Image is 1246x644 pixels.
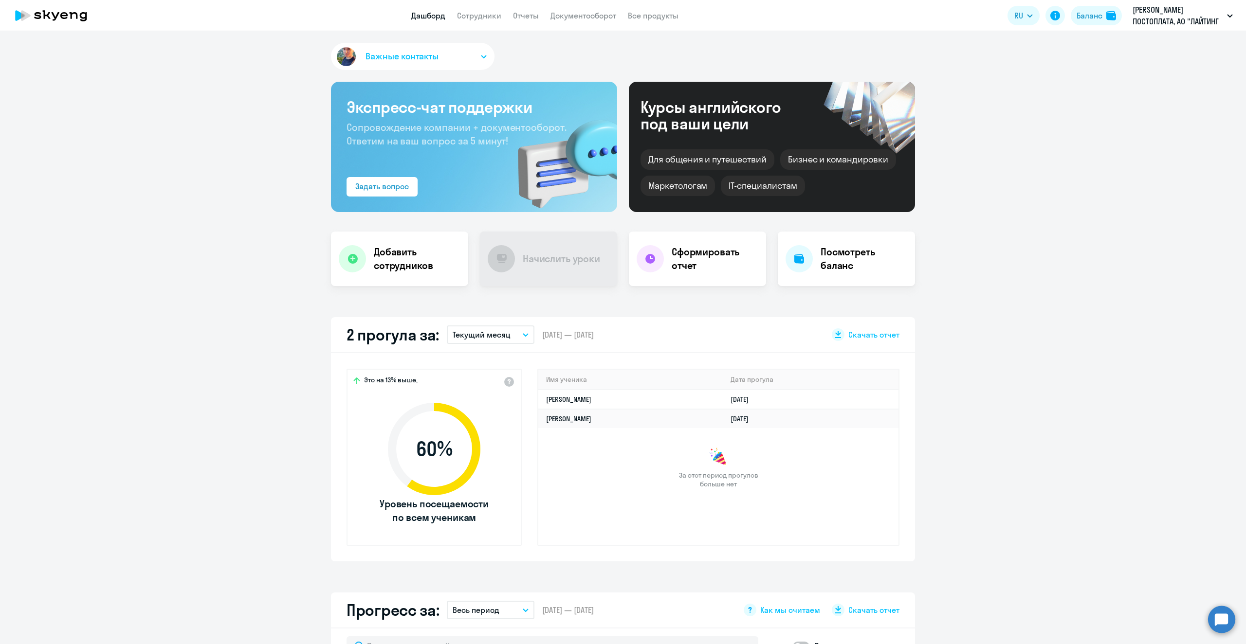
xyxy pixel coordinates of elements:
[546,395,591,404] a: [PERSON_NAME]
[542,605,594,615] span: [DATE] — [DATE]
[447,601,534,619] button: Весь период
[709,447,728,467] img: congrats
[641,149,774,170] div: Для общения и путешествий
[374,245,460,272] h4: Добавить сотрудников
[821,245,907,272] h4: Посмотреть баланс
[347,177,418,197] button: Задать вопрос
[347,325,439,344] h2: 2 прогула за:
[1128,4,1238,27] button: [PERSON_NAME] ПОСТОПЛАТА, АО "ЛАЙТИНГ СОЛЮШНС"
[641,99,807,132] div: Курсы английского под ваши цели
[546,414,591,423] a: [PERSON_NAME]
[538,370,723,390] th: Имя ученика
[364,376,418,387] span: Это на 13% выше,
[628,11,678,20] a: Все продукты
[760,605,820,615] span: Как мы считаем
[1077,10,1102,21] div: Баланс
[1106,11,1116,20] img: balance
[453,329,511,340] p: Текущий месяц
[457,11,501,20] a: Сотрудники
[335,45,358,68] img: avatar
[504,103,617,212] img: bg-img
[378,497,490,524] span: Уровень посещаемости по всем ученикам
[723,370,898,390] th: Дата прогула
[355,180,409,192] div: Задать вопрос
[1071,6,1122,25] button: Балансbalance
[347,600,439,620] h2: Прогресс за:
[641,176,715,196] div: Маркетологам
[721,176,805,196] div: IT-специалистам
[1014,10,1023,21] span: RU
[453,604,499,616] p: Весь период
[731,414,756,423] a: [DATE]
[1133,4,1223,27] p: [PERSON_NAME] ПОСТОПЛАТА, АО "ЛАЙТИНГ СОЛЮШНС"
[731,395,756,404] a: [DATE]
[347,97,602,117] h3: Экспресс-чат поддержки
[347,121,567,147] span: Сопровождение компании + документооборот. Ответим на ваш вопрос за 5 минут!
[550,11,616,20] a: Документооборот
[331,43,495,70] button: Важные контакты
[513,11,539,20] a: Отчеты
[1008,6,1040,25] button: RU
[672,245,758,272] h4: Сформировать отчет
[378,437,490,461] span: 60 %
[678,471,759,488] span: За этот период прогулов больше нет
[523,252,600,266] h4: Начислить уроки
[447,325,534,344] button: Текущий месяц
[780,149,896,170] div: Бизнес и командировки
[366,50,439,63] span: Важные контакты
[848,329,899,340] span: Скачать отчет
[542,329,594,340] span: [DATE] — [DATE]
[848,605,899,615] span: Скачать отчет
[411,11,445,20] a: Дашборд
